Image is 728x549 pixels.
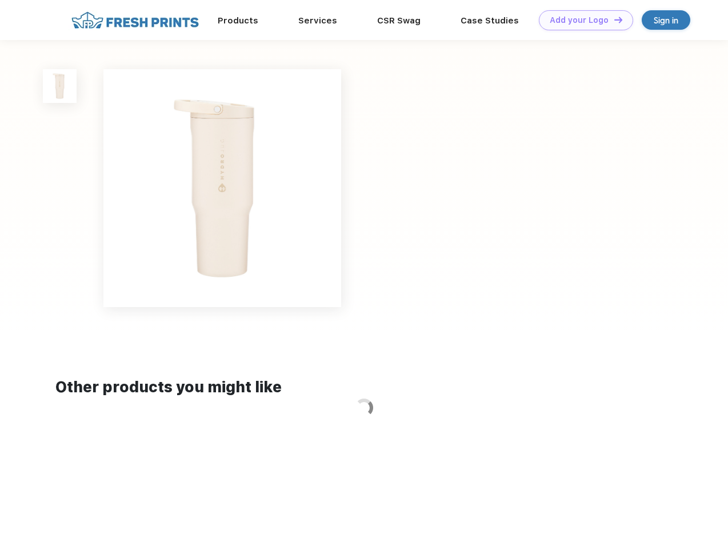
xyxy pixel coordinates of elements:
[614,17,622,23] img: DT
[654,14,678,27] div: Sign in
[55,376,672,399] div: Other products you might like
[103,69,341,307] img: func=resize&h=640
[550,15,609,25] div: Add your Logo
[68,10,202,30] img: fo%20logo%202.webp
[642,10,690,30] a: Sign in
[43,69,77,103] img: func=resize&h=100
[218,15,258,26] a: Products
